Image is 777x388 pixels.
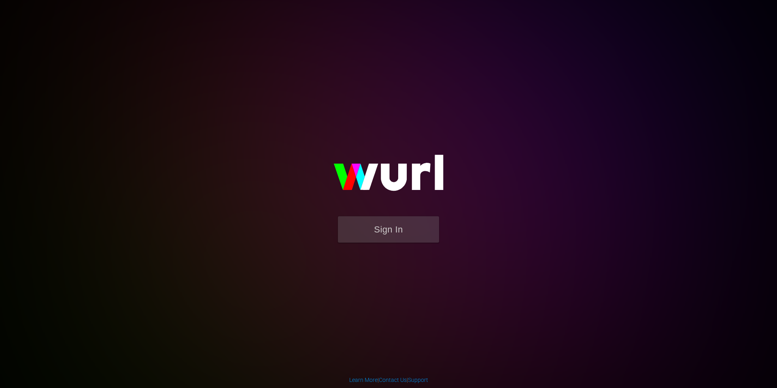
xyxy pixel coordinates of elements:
a: Support [408,377,428,383]
a: Learn More [349,377,378,383]
button: Sign In [338,216,439,243]
div: | | [349,376,428,384]
a: Contact Us [379,377,407,383]
img: wurl-logo-on-black-223613ac3d8ba8fe6dc639794a292ebdb59501304c7dfd60c99c58986ef67473.svg [308,137,469,216]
